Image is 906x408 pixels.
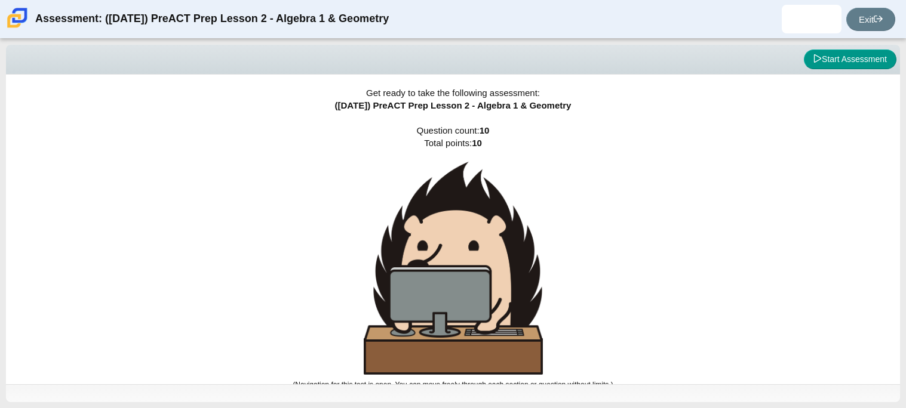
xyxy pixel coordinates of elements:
[846,8,895,31] a: Exit
[804,50,896,70] button: Start Assessment
[35,5,389,33] div: Assessment: ([DATE]) PreACT Prep Lesson 2 - Algebra 1 & Geometry
[335,100,572,110] span: ([DATE]) PreACT Prep Lesson 2 - Algebra 1 & Geometry
[293,125,613,389] span: Question count: Total points:
[472,138,482,148] b: 10
[5,5,30,30] img: Carmen School of Science & Technology
[366,88,540,98] span: Get ready to take the following assessment:
[5,22,30,32] a: Carmen School of Science & Technology
[293,381,613,389] small: (Navigation for this test is open. You can move freely through each section or question without l...
[802,10,821,29] img: taliyah.basey.uh5V0t
[364,162,543,375] img: hedgehog-behind-computer-large.png
[480,125,490,135] b: 10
